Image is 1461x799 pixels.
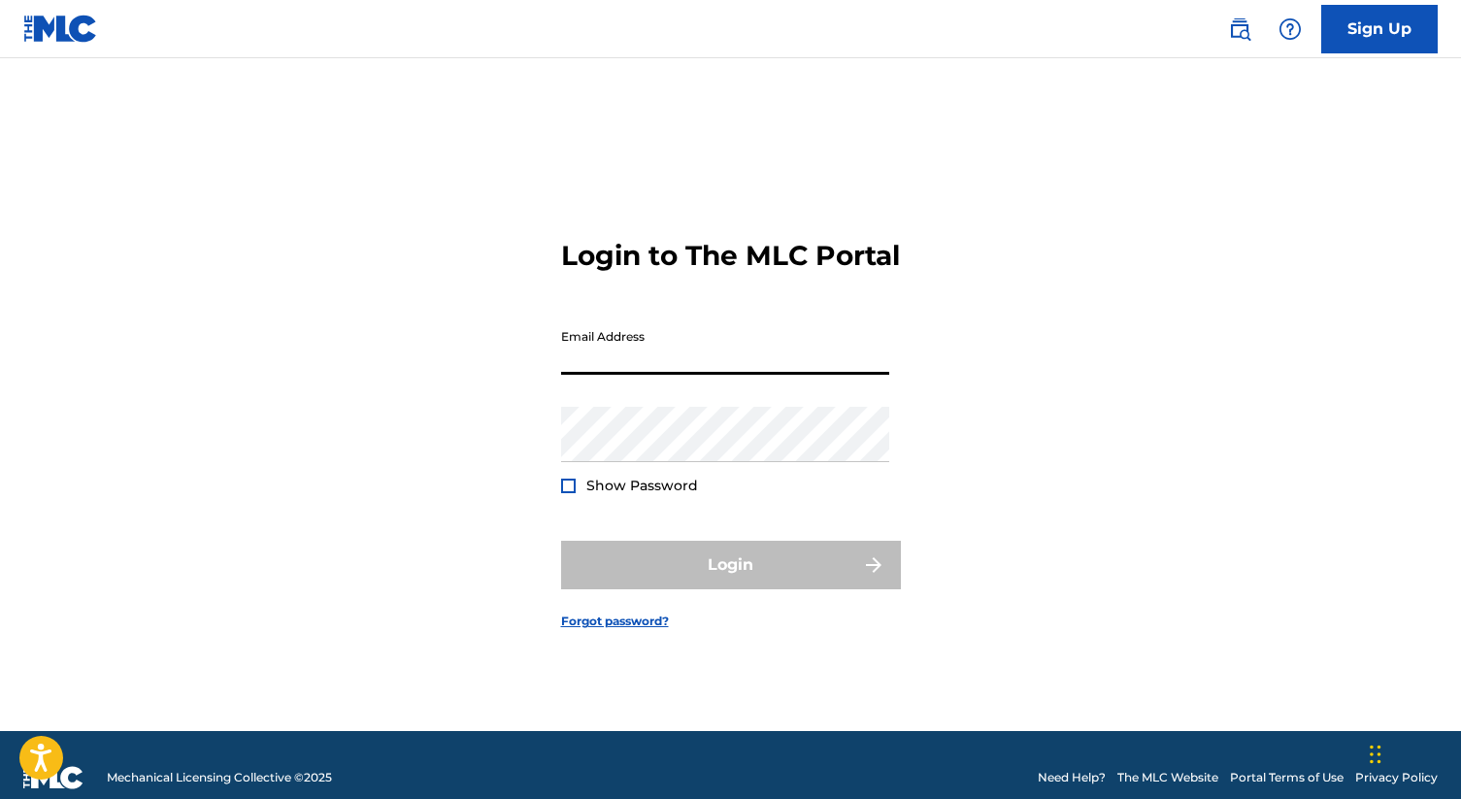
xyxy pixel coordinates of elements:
span: Mechanical Licensing Collective © 2025 [107,769,332,786]
a: Forgot password? [561,613,669,630]
a: Public Search [1220,10,1259,49]
img: search [1228,17,1251,41]
img: logo [23,766,83,789]
div: Help [1271,10,1310,49]
a: Portal Terms of Use [1230,769,1344,786]
img: help [1278,17,1302,41]
iframe: Chat Widget [1364,706,1461,799]
a: Sign Up [1321,5,1438,53]
a: The MLC Website [1117,769,1218,786]
div: Drag [1370,725,1381,783]
span: Show Password [586,477,698,494]
a: Need Help? [1038,769,1106,786]
a: Privacy Policy [1355,769,1438,786]
h3: Login to The MLC Portal [561,239,900,273]
img: MLC Logo [23,15,98,43]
